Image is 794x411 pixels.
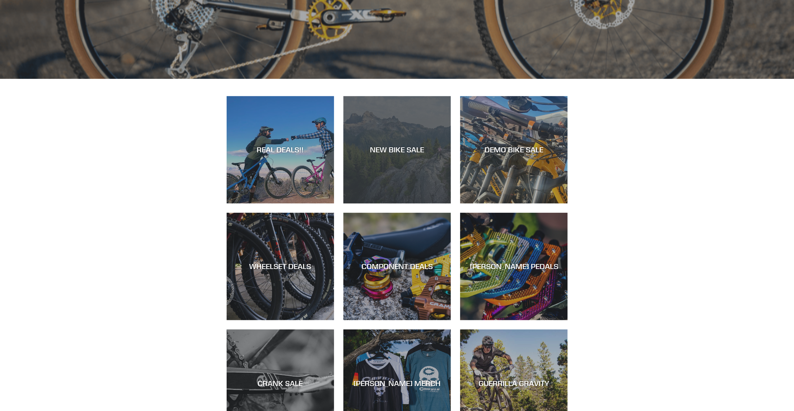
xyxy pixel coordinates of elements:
[343,145,451,154] div: NEW BIKE SALE
[460,262,567,271] div: [PERSON_NAME] PEDALS
[343,378,451,388] div: [PERSON_NAME] MERCH
[227,378,334,388] div: CRANK SALE
[460,378,567,388] div: GUERRILLA GRAVITY
[227,262,334,271] div: WHEELSET DEALS
[227,145,334,154] div: REAL DEALS!!
[343,262,451,271] div: COMPONENT DEALS
[227,96,334,203] a: REAL DEALS!!
[343,96,451,203] a: NEW BIKE SALE
[460,96,567,203] a: DEMO BIKE SALE
[460,213,567,320] a: [PERSON_NAME] PEDALS
[343,213,451,320] a: COMPONENT DEALS
[460,145,567,154] div: DEMO BIKE SALE
[227,213,334,320] a: WHEELSET DEALS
